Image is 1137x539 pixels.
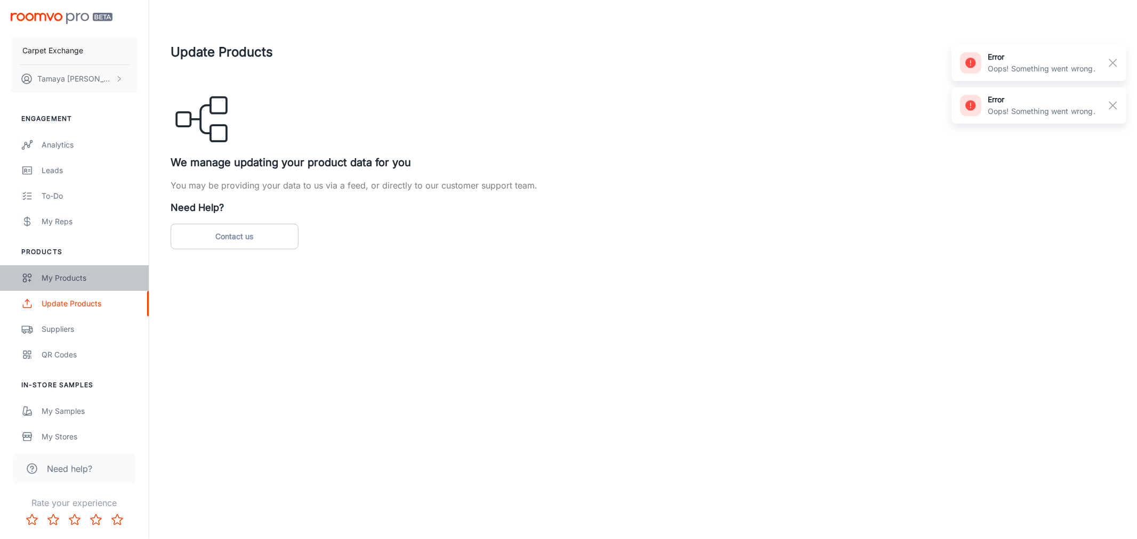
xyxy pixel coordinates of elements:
[171,224,299,249] a: Contact us
[171,200,1116,215] h6: Need Help?
[42,216,138,227] div: My Reps
[42,139,138,151] div: Analytics
[988,63,1095,75] p: Oops! Something went wrong.
[42,165,138,176] div: Leads
[22,45,83,56] p: Carpet Exchange
[171,43,1116,62] h4: Update Products
[11,37,138,64] button: Carpet Exchange
[37,73,112,85] p: Tamaya [PERSON_NAME]
[42,190,138,202] div: To-do
[988,51,1095,63] h6: error
[171,179,1116,192] p: You may be providing your data to us via a feed, or directly to our customer support team.
[988,94,1095,105] h6: error
[42,272,138,284] div: My Products
[11,13,112,24] img: Roomvo PRO Beta
[11,65,138,93] button: Tamaya [PERSON_NAME]
[171,154,1116,170] h5: We manage updating your product data for you
[988,105,1095,117] p: Oops! Something went wrong.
